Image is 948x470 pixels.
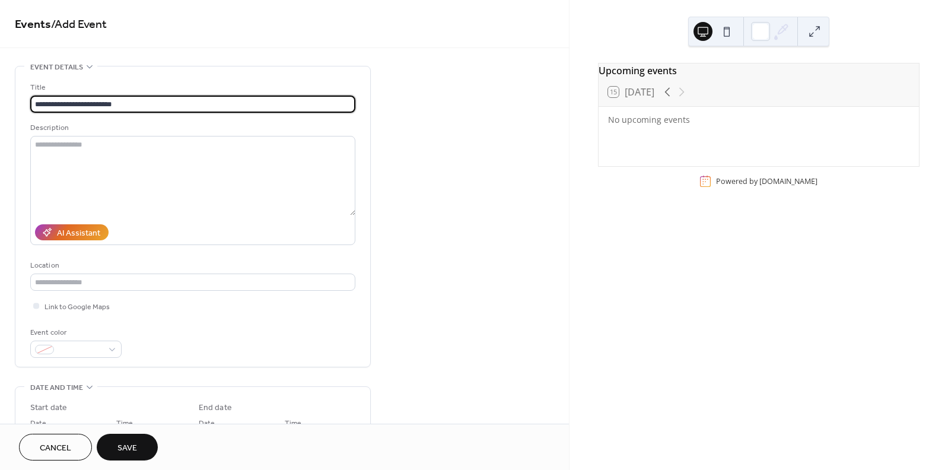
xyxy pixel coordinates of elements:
[599,63,919,78] div: Upcoming events
[35,224,109,240] button: AI Assistant
[117,442,137,455] span: Save
[30,326,119,339] div: Event color
[116,417,133,430] span: Time
[30,81,353,94] div: Title
[97,434,158,461] button: Save
[30,417,46,430] span: Date
[30,122,353,134] div: Description
[51,13,107,36] span: / Add Event
[19,434,92,461] button: Cancel
[44,301,110,313] span: Link to Google Maps
[285,417,301,430] span: Time
[759,176,817,186] a: [DOMAIN_NAME]
[40,442,71,455] span: Cancel
[199,402,232,414] div: End date
[15,13,51,36] a: Events
[716,176,817,186] div: Powered by
[608,114,909,125] div: No upcoming events
[30,259,353,272] div: Location
[30,61,83,74] span: Event details
[57,227,100,240] div: AI Assistant
[30,402,67,414] div: Start date
[30,382,83,394] span: Date and time
[199,417,215,430] span: Date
